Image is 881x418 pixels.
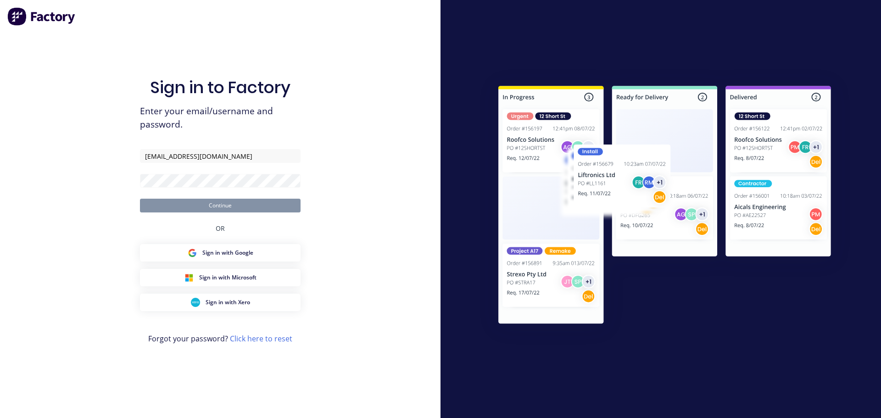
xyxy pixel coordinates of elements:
img: Microsoft Sign in [184,273,194,282]
h1: Sign in to Factory [150,78,290,97]
button: Microsoft Sign inSign in with Microsoft [140,269,301,286]
button: Xero Sign inSign in with Xero [140,294,301,311]
span: Enter your email/username and password. [140,105,301,131]
a: Click here to reset [230,334,292,344]
img: Google Sign in [188,248,197,257]
span: Sign in with Google [202,249,253,257]
img: Xero Sign in [191,298,200,307]
img: Sign in [478,67,851,346]
input: Email/Username [140,149,301,163]
span: Sign in with Microsoft [199,273,256,282]
img: Factory [7,7,76,26]
button: Google Sign inSign in with Google [140,244,301,262]
span: Forgot your password? [148,333,292,344]
div: OR [216,212,225,244]
button: Continue [140,199,301,212]
span: Sign in with Xero [206,298,250,307]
